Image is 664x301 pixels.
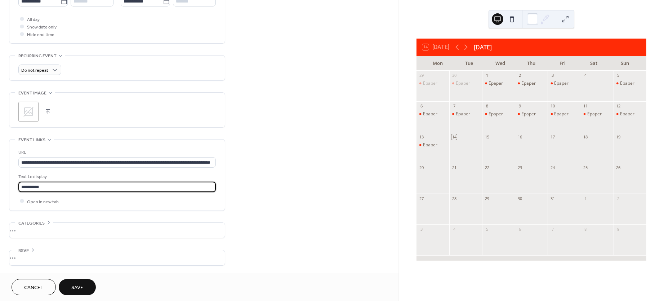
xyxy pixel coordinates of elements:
span: Hide end time [27,31,54,39]
div: 21 [451,165,457,171]
span: Categories [18,220,45,227]
span: Event image [18,89,46,97]
div: 22 [484,165,490,171]
div: 24 [550,165,555,171]
div: 14 [451,134,457,140]
div: Epaper [614,80,646,87]
div: Epaper [423,111,437,117]
div: 2 [616,196,621,201]
div: Epaper [489,111,503,117]
div: Epaper [548,80,580,87]
div: 31 [550,196,555,201]
div: URL [18,149,214,156]
div: 4 [451,226,457,232]
div: 10 [550,103,555,109]
div: Epaper [587,111,602,117]
div: Fri [547,56,578,71]
div: 25 [583,165,588,171]
div: 17 [550,134,555,140]
div: Epaper [449,80,482,87]
div: 30 [517,196,522,201]
div: ; [18,102,39,122]
span: Save [71,284,83,292]
span: Event links [18,136,45,144]
span: RSVP [18,247,29,254]
div: 9 [517,103,522,109]
div: Epaper [554,111,569,117]
div: Epaper [449,111,482,117]
div: 15 [484,134,490,140]
button: Save [59,279,96,295]
div: Epaper [416,111,449,117]
div: Epaper [482,111,515,117]
div: Epaper [620,80,634,87]
div: 9 [616,226,621,232]
div: Sun [609,56,641,71]
div: 19 [616,134,621,140]
div: 1 [583,196,588,201]
div: Epaper [581,111,614,117]
div: 1 [484,73,490,78]
div: 16 [517,134,522,140]
div: 26 [616,165,621,171]
div: Thu [516,56,547,71]
div: Epaper [515,80,548,87]
div: Epaper [489,80,503,87]
div: 20 [419,165,424,171]
div: 8 [583,226,588,232]
div: ••• [9,250,225,265]
div: [DATE] [474,43,492,52]
div: 2 [517,73,522,78]
div: 8 [484,103,490,109]
div: 6 [419,103,424,109]
div: Epaper [620,111,634,117]
div: Sat [578,56,610,71]
span: Open in new tab [27,198,59,205]
div: 27 [419,196,424,201]
div: Epaper [456,111,470,117]
span: Do not repeat [21,66,48,75]
div: 7 [451,103,457,109]
div: Epaper [521,80,536,87]
div: 11 [583,103,588,109]
span: Show date only [27,23,57,31]
div: 28 [451,196,457,201]
div: Epaper [521,111,536,117]
div: Mon [422,56,454,71]
div: Epaper [614,111,646,117]
div: ••• [9,223,225,238]
div: Epaper [554,80,569,87]
div: 5 [484,226,490,232]
div: 6 [517,226,522,232]
button: Cancel [12,279,56,295]
div: 4 [583,73,588,78]
div: 18 [583,134,588,140]
span: Recurring event [18,52,57,60]
div: Epaper [416,142,449,148]
div: Epaper [416,80,449,87]
span: Cancel [24,284,43,292]
div: Epaper [515,111,548,117]
div: 5 [616,73,621,78]
div: 12 [616,103,621,109]
div: 29 [419,73,424,78]
span: All day [27,16,40,23]
div: Tue [453,56,485,71]
div: 3 [419,226,424,232]
div: 23 [517,165,522,171]
div: Text to display [18,173,214,181]
div: 29 [484,196,490,201]
div: 7 [550,226,555,232]
div: Epaper [456,80,470,87]
div: Epaper [423,142,437,148]
div: Epaper [548,111,580,117]
div: Wed [485,56,516,71]
div: Epaper [482,80,515,87]
div: 3 [550,73,555,78]
div: 30 [451,73,457,78]
div: Epaper [423,80,437,87]
div: 13 [419,134,424,140]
